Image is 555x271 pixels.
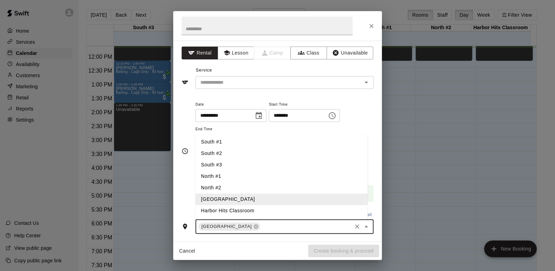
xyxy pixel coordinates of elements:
[325,109,339,123] button: Choose time, selected time is 12:15 PM
[254,47,291,59] span: Camps can only be created in the Services page
[176,245,198,257] button: Cancel
[195,171,368,182] li: North #1
[195,194,368,205] li: [GEOGRAPHIC_DATA]
[199,223,255,230] span: [GEOGRAPHIC_DATA]
[182,223,188,230] svg: Rooms
[196,68,212,73] span: Service
[182,47,218,59] button: Rental
[182,148,188,155] svg: Timing
[195,148,368,159] li: South #2
[196,239,373,251] span: Notes
[361,77,371,87] button: Open
[195,182,368,194] li: North #2
[195,137,368,148] li: South #1
[269,100,340,109] span: Start Time
[252,109,266,123] button: Choose date, selected date is Aug 16, 2025
[195,205,368,217] li: Harbor Hits Classroom
[361,222,371,231] button: Close
[218,47,254,59] button: Lesson
[290,47,327,59] button: Class
[352,222,362,231] button: Clear
[182,79,188,86] svg: Service
[365,20,378,32] button: Close
[195,159,368,171] li: South #3
[199,222,260,231] div: [GEOGRAPHIC_DATA]
[327,47,373,59] button: Unavailable
[195,100,266,109] span: Date
[195,125,266,134] span: End Time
